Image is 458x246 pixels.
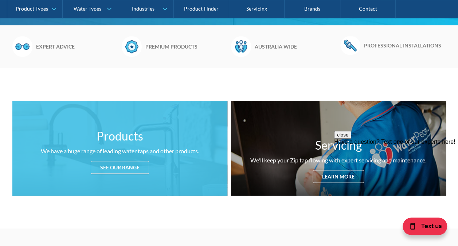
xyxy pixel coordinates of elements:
[364,42,446,49] h6: Professional installations
[231,101,446,196] a: ServicingWe'll keep your Zip tap flowing with expert servicing and maintenance.Learn more
[132,6,154,12] div: Industries
[145,43,227,50] h6: Premium products
[250,156,426,165] div: We'll keep your Zip tap flowing with expert servicing and maintenance.
[231,36,251,57] img: Waterpeople Symbol
[16,6,48,12] div: Product Types
[12,101,227,196] a: ProductsWe have a huge range of leading water taps and other products.See our range
[340,36,360,54] img: Wrench
[36,43,118,50] h6: Expert advice
[385,210,458,246] iframe: podium webchat widget bubble
[97,127,143,145] h3: Products
[12,36,32,57] img: Glasses
[334,131,458,219] iframe: podium webchat widget prompt
[41,147,199,155] div: We have a huge range of leading water taps and other products.
[255,43,337,50] h6: Australia wide
[315,137,362,154] h3: Servicing
[91,161,149,174] div: See our range
[74,6,101,12] div: Water Types
[122,36,142,57] img: Badge
[313,170,364,183] div: Learn more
